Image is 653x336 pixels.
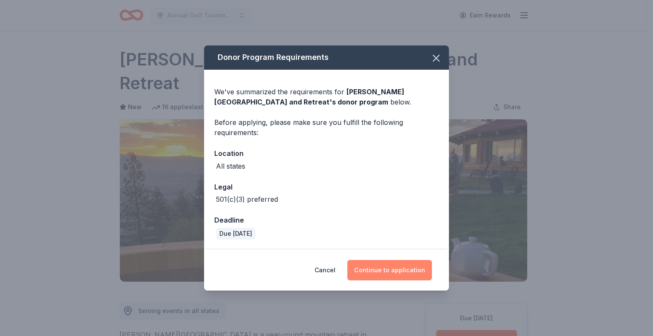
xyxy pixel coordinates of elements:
[315,260,335,280] button: Cancel
[214,148,439,159] div: Location
[214,87,439,107] div: We've summarized the requirements for below.
[216,228,256,240] div: Due [DATE]
[214,181,439,192] div: Legal
[214,117,439,138] div: Before applying, please make sure you fulfill the following requirements:
[216,194,278,204] div: 501(c)(3) preferred
[347,260,432,280] button: Continue to application
[214,215,439,226] div: Deadline
[204,45,449,70] div: Donor Program Requirements
[216,161,245,171] div: All states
